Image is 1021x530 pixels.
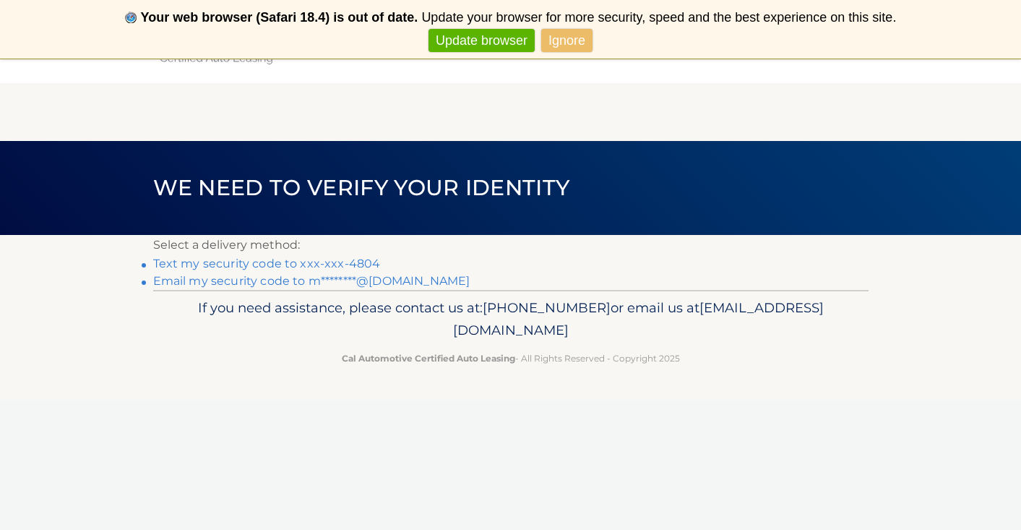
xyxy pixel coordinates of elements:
[342,353,515,364] strong: Cal Automotive Certified Auto Leasing
[483,299,611,316] span: [PHONE_NUMBER]
[153,257,381,270] a: Text my security code to xxx-xxx-4804
[153,274,470,288] a: Email my security code to m********@[DOMAIN_NAME]
[163,351,859,366] p: - All Rights Reserved - Copyright 2025
[421,10,896,25] span: Update your browser for more security, speed and the best experience on this site.
[541,29,593,53] a: Ignore
[153,174,570,201] span: We need to verify your identity
[428,29,535,53] a: Update browser
[141,10,418,25] b: Your web browser (Safari 18.4) is out of date.
[153,235,869,255] p: Select a delivery method:
[163,296,859,343] p: If you need assistance, please contact us at: or email us at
